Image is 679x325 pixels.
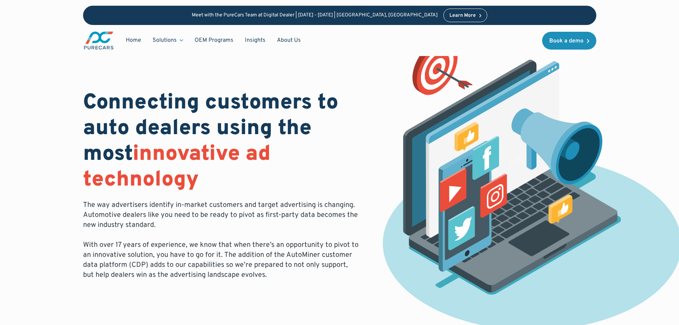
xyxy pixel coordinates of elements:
[239,34,271,47] a: Insights
[83,31,114,50] img: purecars logo
[120,34,147,47] a: Home
[189,34,239,47] a: OEM Programs
[83,141,271,194] span: innovative ad technology
[83,90,360,193] h1: Connecting customers to auto dealers using the most
[443,9,488,22] a: Learn More
[549,38,583,44] div: Book a demo
[449,13,476,18] div: Learn More
[271,34,307,47] a: About Us
[147,34,189,47] div: Solutions
[192,12,438,19] p: Meet with the PureCars Team at Digital Dealer | [DATE] - [DATE] | [GEOGRAPHIC_DATA], [GEOGRAPHIC_...
[153,36,177,44] div: Solutions
[83,31,114,50] a: main
[83,200,360,280] p: The way advertisers identify in-market customers and target advertising is changing. Automotive d...
[542,32,596,50] a: Book a demo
